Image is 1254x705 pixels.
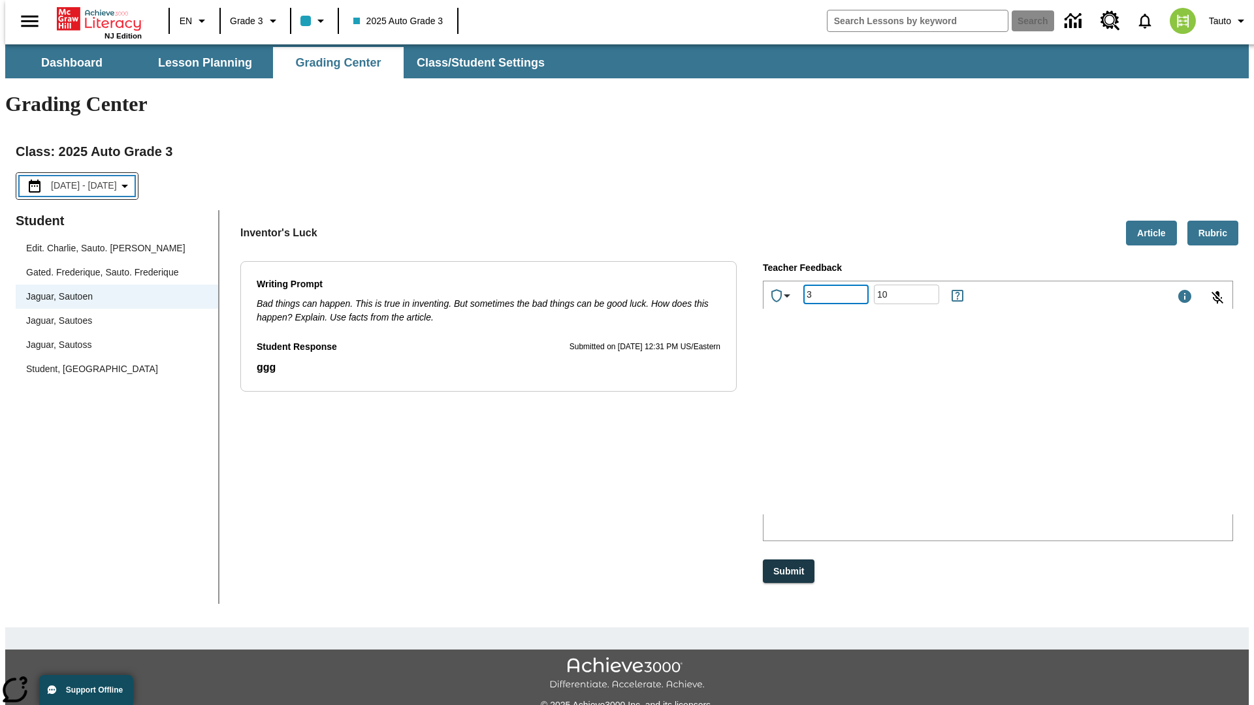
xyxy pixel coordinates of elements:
[16,309,218,333] div: Jaguar, Sautoes
[803,277,869,312] input: Grade: Letters, numbers, %, + and - are allowed.
[26,314,92,328] div: Jaguar, Sautoes
[1187,221,1238,246] button: Rubric, Will open in new tab
[257,277,720,292] p: Writing Prompt
[26,362,158,376] div: Student, [GEOGRAPHIC_DATA]
[66,685,123,695] span: Support Offline
[230,14,263,28] span: Grade 3
[1128,4,1162,38] a: Notifications
[225,9,286,33] button: Grade: Grade 3, Select a grade
[1204,9,1254,33] button: Profile/Settings
[26,242,185,255] div: Edit. Charlie, Sauto. [PERSON_NAME]
[16,141,1238,162] h2: Class : 2025 Auto Grade 3
[16,357,218,381] div: Student, [GEOGRAPHIC_DATA]
[10,2,49,40] button: Open side menu
[763,261,1233,275] p: Teacher Feedback
[57,5,142,40] div: Home
[180,14,192,28] span: EN
[944,283,971,309] button: Rules for Earning Points and Achievements, Will open in new tab
[26,290,93,304] div: Jaguar, Sautoen
[874,277,939,312] input: Points: Must be equal to or less than 25.
[1202,282,1233,313] button: Click to activate and allow voice recognition
[417,55,545,70] span: Class/Student Settings
[257,360,720,375] p: Student Response
[257,297,720,324] p: Bad things can happen. This is true in inventing. But sometimes the bad things can be good luck. ...
[406,47,555,78] button: Class/Student Settings
[353,14,443,28] span: 2025 Auto Grade 3
[570,341,720,354] p: Submitted on [DATE] 12:31 PM US/Eastern
[5,10,191,22] body: Type your response here.
[16,285,218,309] div: Jaguar, Sautoen
[257,360,720,375] p: ggg
[158,55,252,70] span: Lesson Planning
[104,32,142,40] span: NJ Edition
[1162,4,1204,38] button: Select a new avatar
[5,10,191,22] p: mVVEaU
[41,55,103,70] span: Dashboard
[5,44,1249,78] div: SubNavbar
[140,47,270,78] button: Lesson Planning
[5,47,556,78] div: SubNavbar
[803,285,869,304] div: Grade: Letters, numbers, %, + and - are allowed.
[1093,3,1128,39] a: Resource Center, Will open in new tab
[16,260,218,285] div: Gated. Frederique, Sauto. Frederique
[764,283,800,309] button: Achievements
[57,6,142,32] a: Home
[26,338,91,352] div: Jaguar, Sautoss
[39,675,133,705] button: Support Offline
[7,47,137,78] button: Dashboard
[295,55,381,70] span: Grading Center
[273,47,404,78] button: Grading Center
[763,559,814,584] button: Submit
[257,340,337,354] p: Student Response
[1126,221,1177,246] button: Article, Will open in new tab
[1057,3,1093,39] a: Data Center
[51,179,117,193] span: [DATE] - [DATE]
[1177,289,1193,307] div: Maximum 1000 characters Press Escape to exit toolbar and use left and right arrow keys to access ...
[240,225,317,241] p: Inventor's Luck
[295,9,334,33] button: Class color is light blue. Change class color
[16,236,218,260] div: Edit. Charlie, Sauto. [PERSON_NAME]
[1170,8,1196,34] img: avatar image
[26,266,178,279] div: Gated. Frederique, Sauto. Frederique
[16,333,218,357] div: Jaguar, Sautoss
[174,9,216,33] button: Language: EN, Select a language
[22,178,133,194] button: Select the date range menu item
[828,10,1008,31] input: search field
[117,178,133,194] svg: Collapse Date Range Filter
[5,92,1249,116] h1: Grading Center
[874,285,939,304] div: Points: Must be equal to or less than 25.
[16,210,218,231] p: Student
[1209,14,1231,28] span: Tauto
[549,657,705,691] img: Achieve3000 Differentiate Accelerate Achieve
